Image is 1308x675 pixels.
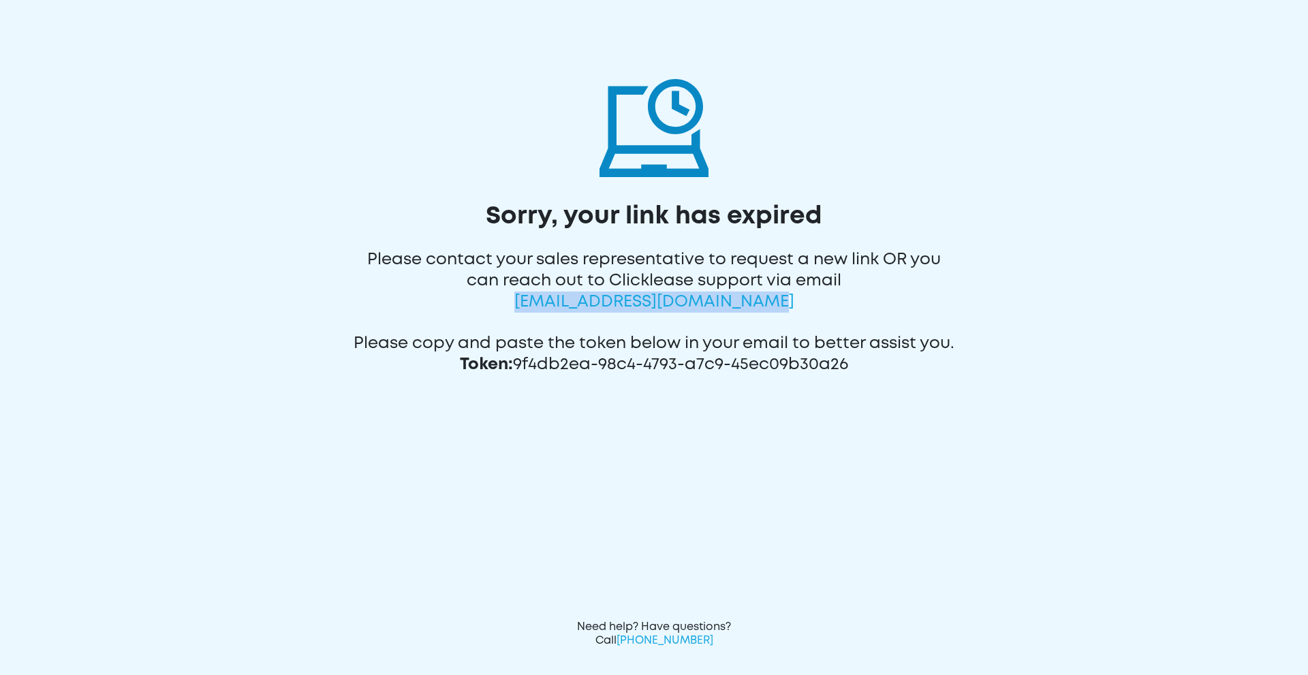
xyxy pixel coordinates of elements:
div: Need help? Have questions? Call [572,621,736,648]
div: Please contact your sales representative to request a new link OR you can reach out to Clicklease... [353,232,956,316]
span: [PHONE_NUMBER] [617,635,713,646]
span: [EMAIL_ADDRESS][DOMAIN_NAME] [514,295,794,309]
img: invalid-token-icon.svg [599,68,708,177]
span: Token: [460,358,513,372]
div: Please copy and paste the token below in your email to better assist you. 9f4db2ea-98c4-4793-a7c9... [353,316,956,379]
